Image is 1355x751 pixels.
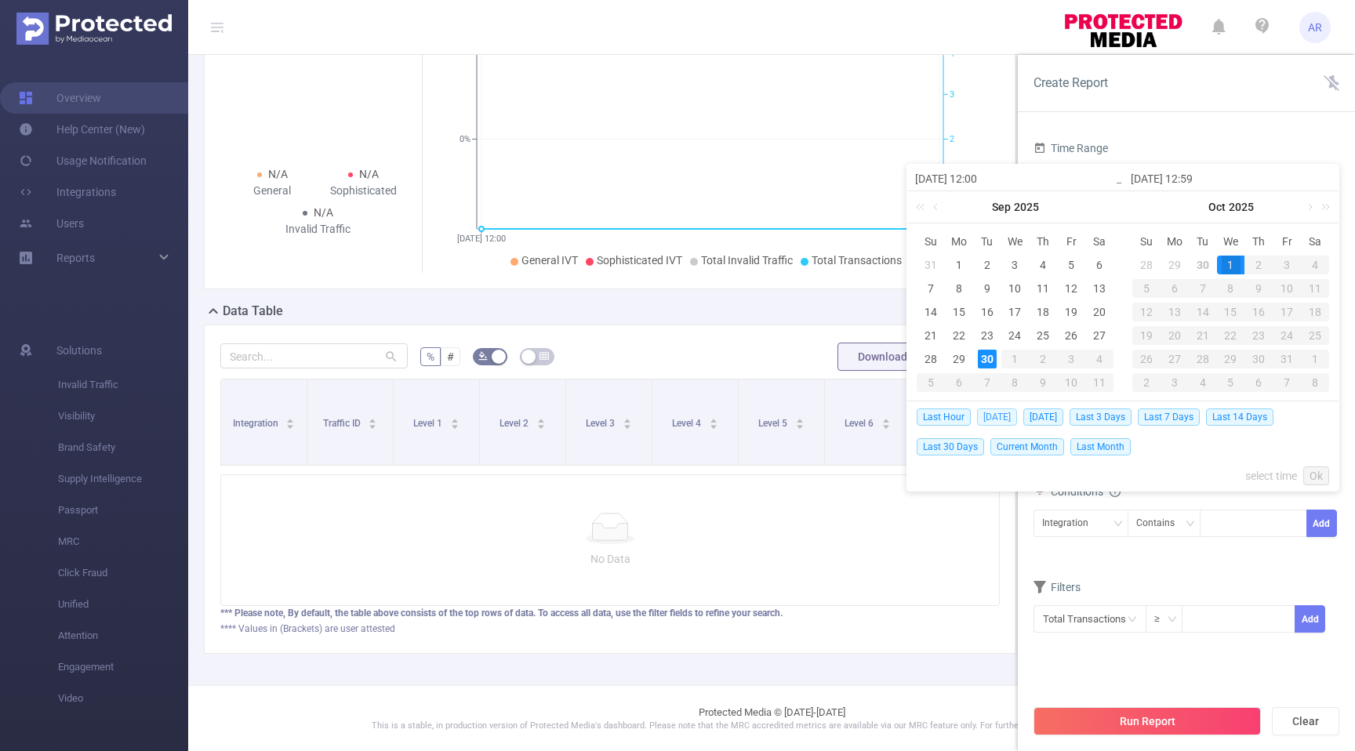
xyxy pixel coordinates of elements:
span: N/A [314,206,333,219]
span: Engagement [58,651,188,683]
button: Run Report [1034,707,1261,735]
td: October 18, 2025 [1301,300,1329,324]
button: Add [1306,510,1337,537]
td: October 28, 2025 [1189,347,1217,371]
td: November 1, 2025 [1301,347,1329,371]
th: Fri [1273,230,1301,253]
th: Thu [1244,230,1273,253]
span: Level 2 [499,418,531,429]
i: icon: table [539,351,549,361]
td: October 27, 2025 [1161,347,1189,371]
td: September 18, 2025 [1029,300,1057,324]
th: Mon [1161,230,1189,253]
th: Fri [1057,230,1085,253]
div: 5 [1132,279,1161,298]
td: September 11, 2025 [1029,277,1057,300]
div: 1 [950,256,968,274]
input: Search... [220,343,408,368]
span: Integration [233,418,281,429]
a: Ok [1303,466,1329,485]
div: 21 [1189,326,1217,345]
a: Reports [56,242,95,274]
td: October 1, 2025 [1001,347,1030,371]
div: 27 [1161,350,1189,368]
td: September 26, 2025 [1057,324,1085,347]
div: 23 [978,326,997,345]
span: [DATE] [977,408,1017,426]
div: 2 [1029,350,1057,368]
td: September 28, 2025 [1132,253,1161,277]
td: September 29, 2025 [1161,253,1189,277]
td: October 26, 2025 [1132,347,1161,371]
button: Clear [1272,707,1339,735]
th: Wed [1001,230,1030,253]
div: 29 [950,350,968,368]
div: 6 [1161,279,1189,298]
td: September 1, 2025 [945,253,973,277]
div: 4 [1189,373,1217,392]
a: Oct [1207,191,1227,223]
td: September 3, 2025 [1001,253,1030,277]
div: 11 [1301,279,1329,298]
a: Usage Notification [19,145,147,176]
span: Create Report [1034,75,1108,90]
span: Total Invalid Traffic [701,254,793,267]
i: icon: caret-up [709,416,717,421]
div: 13 [1090,279,1109,298]
td: September 22, 2025 [945,324,973,347]
div: 9 [1244,279,1273,298]
td: October 9, 2025 [1244,277,1273,300]
td: October 16, 2025 [1244,300,1273,324]
div: 26 [1132,350,1161,368]
div: 8 [1301,373,1329,392]
td: September 29, 2025 [945,347,973,371]
div: ≥ [1154,606,1171,632]
div: 24 [1005,326,1024,345]
td: October 25, 2025 [1301,324,1329,347]
div: Sort [623,416,632,426]
td: October 6, 2025 [945,371,973,394]
div: 25 [1034,326,1052,345]
div: 2 [1132,373,1161,392]
div: 19 [1132,326,1161,345]
td: October 3, 2025 [1057,347,1085,371]
div: 29 [1165,256,1184,274]
td: October 20, 2025 [1161,324,1189,347]
span: We [1217,234,1245,249]
span: Level 1 [413,418,445,429]
i: icon: caret-up [286,416,295,421]
button: Add [1295,605,1325,633]
span: Tu [973,234,1001,249]
td: October 7, 2025 [1189,277,1217,300]
div: 28 [921,350,940,368]
td: October 22, 2025 [1217,324,1245,347]
span: Su [917,234,945,249]
td: October 8, 2025 [1001,371,1030,394]
div: 30 [978,350,997,368]
i: icon: caret-up [450,416,459,421]
td: October 11, 2025 [1301,277,1329,300]
td: September 8, 2025 [945,277,973,300]
td: October 21, 2025 [1189,324,1217,347]
span: Sa [1301,234,1329,249]
span: General IVT [521,254,578,267]
span: Last 3 Days [1070,408,1132,426]
div: 7 [921,279,940,298]
img: Protected Media [16,13,172,45]
td: September 10, 2025 [1001,277,1030,300]
span: Time Range [1034,142,1108,154]
input: End date [1131,169,1331,188]
td: September 2, 2025 [973,253,1001,277]
div: 3 [1273,256,1301,274]
td: September 19, 2025 [1057,300,1085,324]
span: Video [58,683,188,714]
span: Invalid Traffic [58,369,188,401]
td: October 10, 2025 [1273,277,1301,300]
td: October 1, 2025 [1217,253,1245,277]
td: October 29, 2025 [1217,347,1245,371]
span: Mo [1161,234,1189,249]
div: 16 [1244,303,1273,321]
div: 1 [1301,350,1329,368]
span: Click Fraud [58,557,188,589]
button: Download PDF [837,343,950,371]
